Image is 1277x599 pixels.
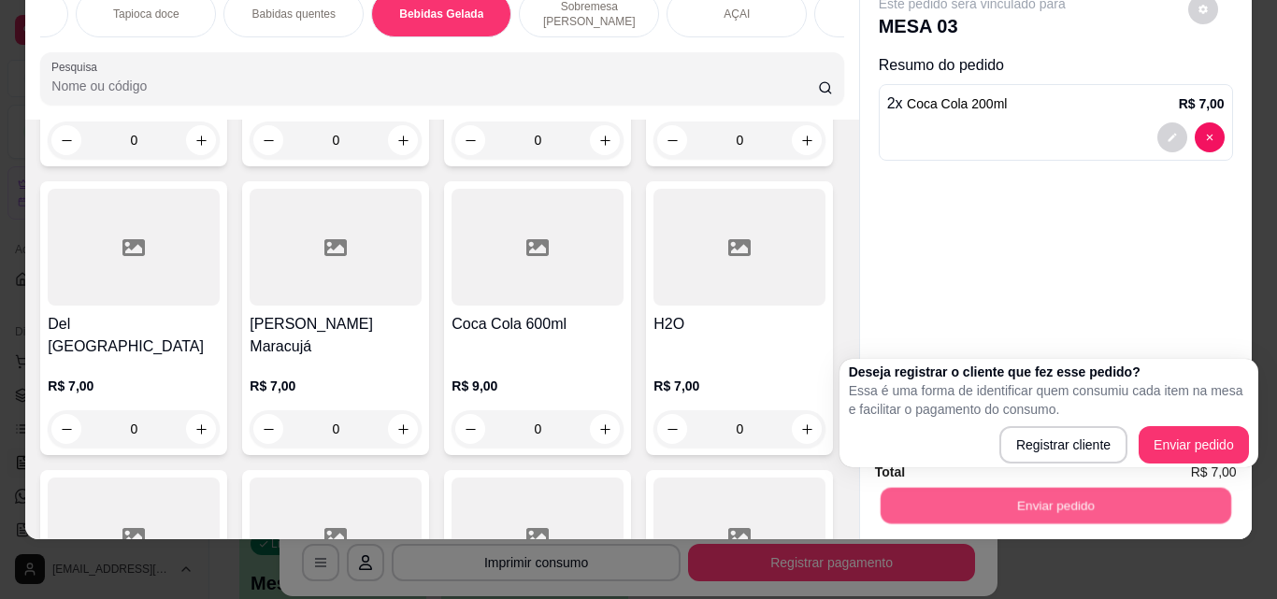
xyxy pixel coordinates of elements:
p: Babidas quentes [252,7,336,21]
button: decrease-product-quantity [455,125,485,155]
button: Registrar cliente [999,426,1127,464]
p: R$ 7,00 [653,377,825,395]
span: Coca Cola 200ml [907,96,1007,111]
h4: [PERSON_NAME] Maracujá [250,313,422,358]
button: decrease-product-quantity [51,125,81,155]
button: decrease-product-quantity [1157,122,1187,152]
p: 2 x [887,93,1008,115]
p: Resumo do pedido [879,54,1233,77]
button: increase-product-quantity [792,125,822,155]
button: increase-product-quantity [186,414,216,444]
label: Pesquisa [51,59,104,75]
button: Enviar pedido [880,487,1230,523]
button: decrease-product-quantity [253,414,283,444]
p: Essa é uma forma de identificar quem consumiu cada item na mesa e facilitar o pagamento do consumo. [849,381,1249,419]
h4: H2O [653,313,825,335]
button: increase-product-quantity [590,125,620,155]
button: decrease-product-quantity [455,414,485,444]
button: decrease-product-quantity [51,414,81,444]
p: R$ 7,00 [1179,94,1225,113]
button: decrease-product-quantity [253,125,283,155]
h4: Coca Cola 600ml [452,313,624,335]
input: Pesquisa [51,77,818,95]
p: R$ 7,00 [48,377,220,395]
p: Bebidas Gelada [399,7,483,21]
strong: Total [875,464,905,479]
p: R$ 9,00 [452,377,624,395]
button: Enviar pedido [1139,426,1249,464]
p: R$ 7,00 [250,377,422,395]
span: R$ 7,00 [1191,462,1237,482]
button: increase-product-quantity [388,125,418,155]
p: MESA 03 [879,13,1066,39]
button: increase-product-quantity [186,125,216,155]
h2: Deseja registrar o cliente que fez esse pedido? [849,363,1249,381]
button: decrease-product-quantity [657,414,687,444]
button: increase-product-quantity [388,414,418,444]
button: increase-product-quantity [590,414,620,444]
p: Tapioca doce [113,7,179,21]
h4: Del [GEOGRAPHIC_DATA] [48,313,220,358]
button: increase-product-quantity [792,414,822,444]
button: decrease-product-quantity [657,125,687,155]
button: decrease-product-quantity [1195,122,1225,152]
p: AÇAI [724,7,750,21]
